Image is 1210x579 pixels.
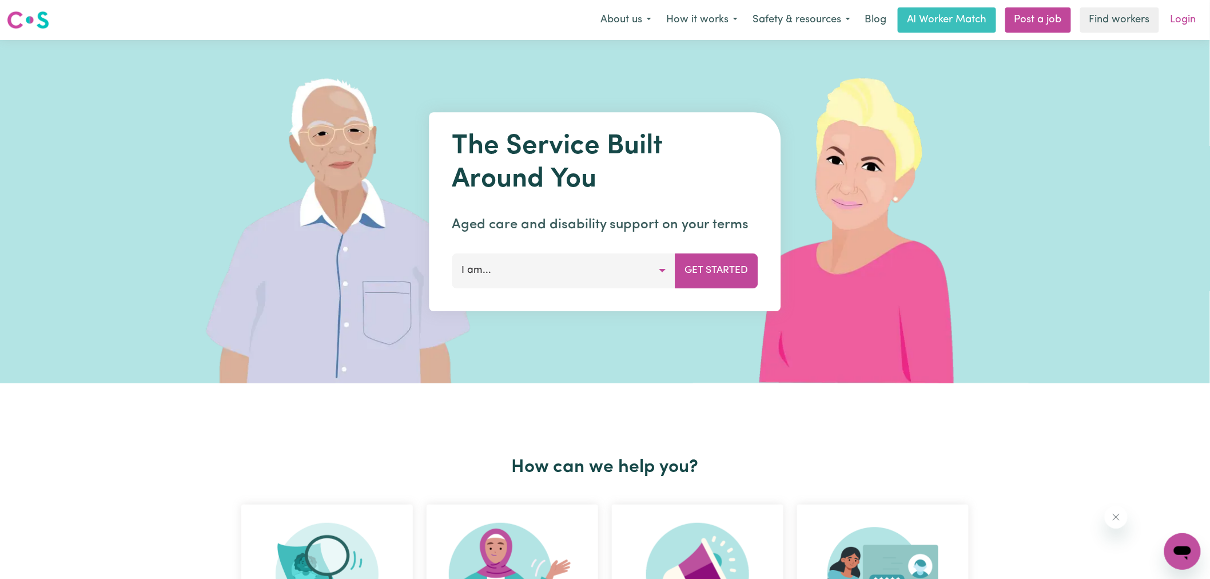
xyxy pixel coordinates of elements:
iframe: Button to launch messaging window [1164,533,1201,570]
a: Find workers [1080,7,1159,33]
button: About us [593,8,659,32]
a: Careseekers logo [7,7,49,33]
a: Post a job [1005,7,1071,33]
img: Careseekers logo [7,10,49,30]
iframe: Close message [1105,506,1128,529]
p: Aged care and disability support on your terms [452,215,758,235]
a: Login [1164,7,1203,33]
span: Need any help? [7,8,69,17]
button: Safety & resources [745,8,858,32]
button: I am... [452,253,676,288]
a: Blog [858,7,893,33]
button: Get Started [675,253,758,288]
a: AI Worker Match [898,7,996,33]
h1: The Service Built Around You [452,130,758,196]
h2: How can we help you? [234,457,976,478]
button: How it works [659,8,745,32]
